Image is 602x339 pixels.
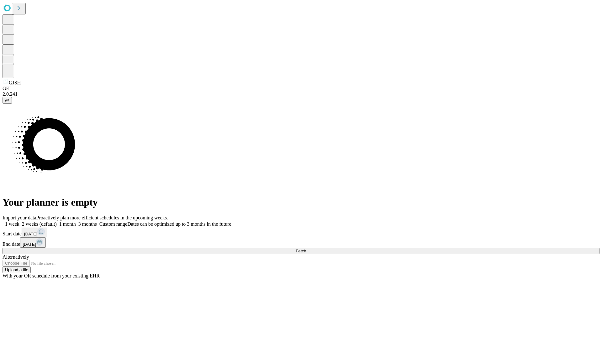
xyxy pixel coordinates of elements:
div: End date [3,237,599,248]
span: Custom range [99,221,127,227]
span: Dates can be optimized up to 3 months in the future. [127,221,232,227]
span: GJSH [9,80,21,85]
span: 3 months [78,221,97,227]
div: GEI [3,86,599,91]
span: Fetch [296,249,306,253]
span: [DATE] [24,232,37,236]
button: Fetch [3,248,599,254]
div: 2.0.241 [3,91,599,97]
h1: Your planner is empty [3,196,599,208]
span: Alternatively [3,254,29,260]
span: 1 month [59,221,76,227]
span: With your OR schedule from your existing EHR [3,273,100,278]
button: @ [3,97,12,104]
span: 1 week [5,221,19,227]
span: Proactively plan more efficient schedules in the upcoming weeks. [36,215,168,220]
span: @ [5,98,9,103]
span: Import your data [3,215,36,220]
span: 2 weeks (default) [22,221,57,227]
button: Upload a file [3,266,31,273]
button: [DATE] [20,237,46,248]
div: Start date [3,227,599,237]
span: [DATE] [23,242,36,247]
button: [DATE] [22,227,47,237]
